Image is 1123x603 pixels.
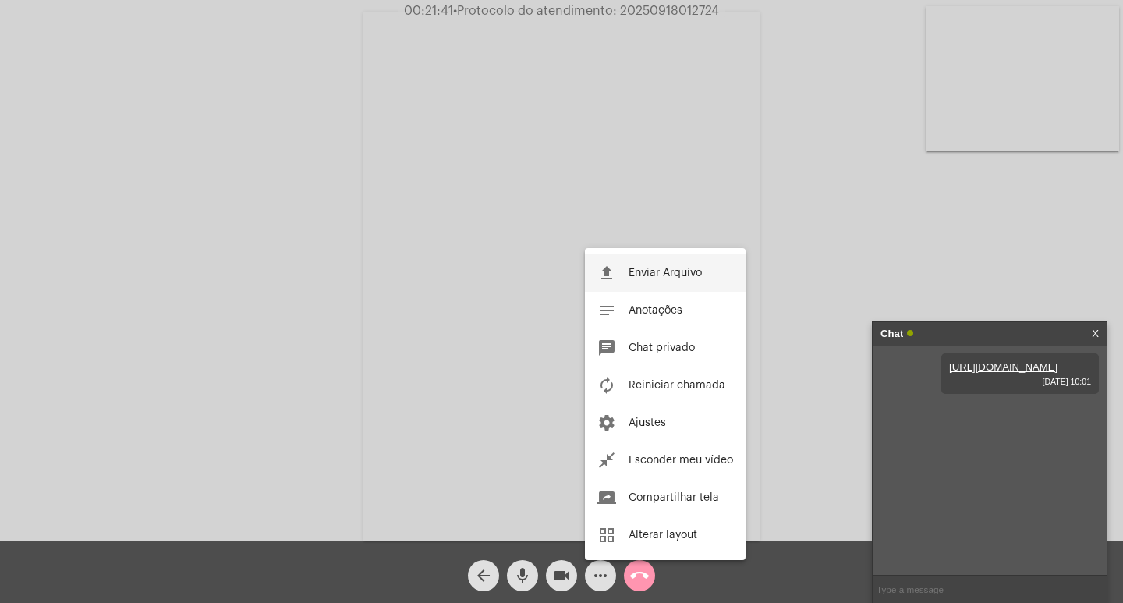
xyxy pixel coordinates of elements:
[629,305,682,316] span: Anotações
[629,455,733,466] span: Esconder meu vídeo
[597,264,616,282] mat-icon: file_upload
[597,339,616,357] mat-icon: chat
[597,376,616,395] mat-icon: autorenew
[629,268,702,278] span: Enviar Arquivo
[629,417,666,428] span: Ajustes
[629,380,725,391] span: Reiniciar chamada
[597,301,616,320] mat-icon: notes
[597,413,616,432] mat-icon: settings
[597,526,616,544] mat-icon: grid_view
[629,342,695,353] span: Chat privado
[597,488,616,507] mat-icon: screen_share
[597,451,616,470] mat-icon: close_fullscreen
[629,530,697,541] span: Alterar layout
[629,492,719,503] span: Compartilhar tela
